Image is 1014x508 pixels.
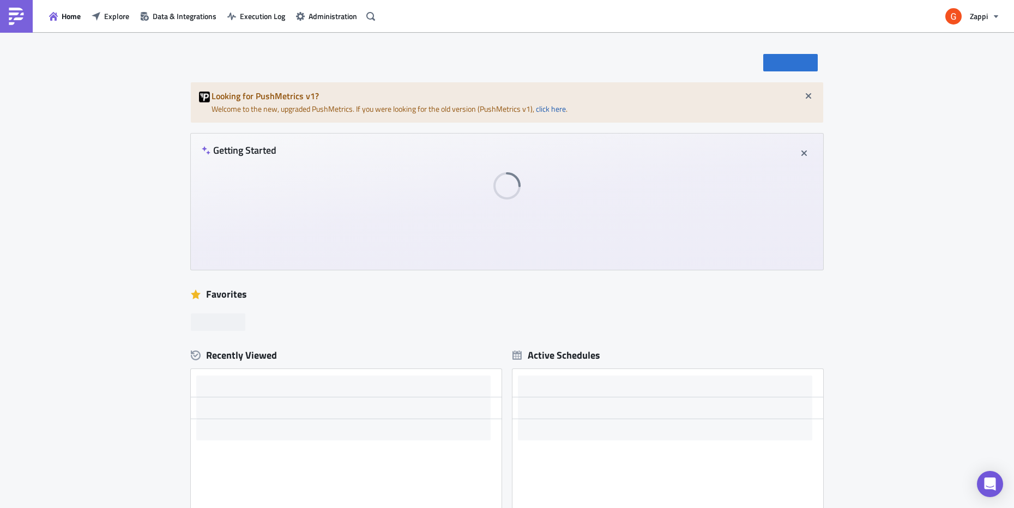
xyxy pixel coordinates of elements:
[191,347,502,364] div: Recently Viewed
[977,471,1003,497] div: Open Intercom Messenger
[191,82,823,123] div: Welcome to the new, upgraded PushMetrics. If you were looking for the old version (PushMetrics v1...
[212,92,815,100] h5: Looking for PushMetrics v1?
[536,103,566,114] a: click here
[62,10,81,22] span: Home
[291,8,363,25] button: Administration
[104,10,129,22] span: Explore
[44,8,86,25] button: Home
[512,349,600,361] div: Active Schedules
[944,7,963,26] img: Avatar
[202,144,276,156] h4: Getting Started
[939,4,1006,28] button: Zappi
[970,10,988,22] span: Zappi
[86,8,135,25] button: Explore
[153,10,216,22] span: Data & Integrations
[240,10,285,22] span: Execution Log
[309,10,357,22] span: Administration
[222,8,291,25] button: Execution Log
[8,8,25,25] img: PushMetrics
[191,286,823,303] div: Favorites
[135,8,222,25] button: Data & Integrations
